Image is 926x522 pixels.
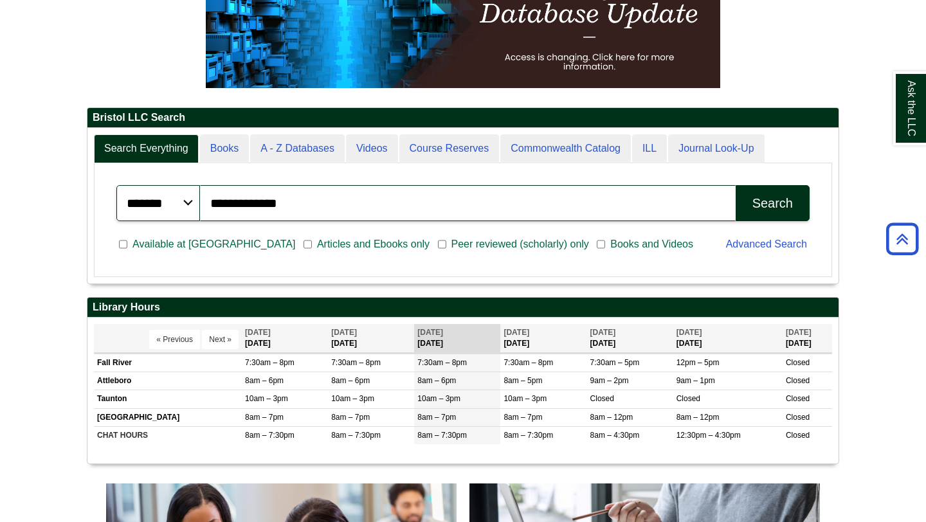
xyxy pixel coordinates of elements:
[786,328,812,337] span: [DATE]
[676,376,715,385] span: 9am – 1pm
[312,237,435,252] span: Articles and Ebooks only
[331,413,370,422] span: 8am – 7pm
[331,394,374,403] span: 10am – 3pm
[673,324,783,353] th: [DATE]
[590,328,616,337] span: [DATE]
[242,324,328,353] th: [DATE]
[331,328,357,337] span: [DATE]
[676,328,702,337] span: [DATE]
[87,298,839,318] h2: Library Hours
[346,134,398,163] a: Videos
[590,431,640,440] span: 8am – 4:30pm
[504,358,553,367] span: 7:30am – 8pm
[94,426,242,444] td: CHAT HOURS
[331,431,381,440] span: 8am – 7:30pm
[752,196,793,211] div: Search
[676,394,700,403] span: Closed
[736,185,810,221] button: Search
[786,431,810,440] span: Closed
[587,324,673,353] th: [DATE]
[127,237,300,252] span: Available at [GEOGRAPHIC_DATA]
[399,134,500,163] a: Course Reserves
[504,328,529,337] span: [DATE]
[500,324,586,353] th: [DATE]
[504,394,547,403] span: 10am – 3pm
[149,330,200,349] button: « Previous
[783,324,832,353] th: [DATE]
[668,134,764,163] a: Journal Look-Up
[632,134,667,163] a: ILL
[676,358,720,367] span: 12pm – 5pm
[250,134,345,163] a: A - Z Databases
[417,328,443,337] span: [DATE]
[87,108,839,128] h2: Bristol LLC Search
[676,413,720,422] span: 8am – 12pm
[786,413,810,422] span: Closed
[245,431,295,440] span: 8am – 7:30pm
[438,239,446,250] input: Peer reviewed (scholarly) only
[94,134,199,163] a: Search Everything
[786,394,810,403] span: Closed
[202,330,239,349] button: Next »
[504,376,542,385] span: 8am – 5pm
[882,230,923,248] a: Back to Top
[590,358,640,367] span: 7:30am – 5pm
[597,239,605,250] input: Books and Videos
[605,237,698,252] span: Books and Videos
[726,239,807,249] a: Advanced Search
[504,431,553,440] span: 8am – 7:30pm
[245,358,295,367] span: 7:30am – 8pm
[590,413,633,422] span: 8am – 12pm
[417,431,467,440] span: 8am – 7:30pm
[304,239,312,250] input: Articles and Ebooks only
[94,390,242,408] td: Taunton
[417,394,460,403] span: 10am – 3pm
[94,372,242,390] td: Attleboro
[200,134,249,163] a: Books
[94,354,242,372] td: Fall River
[504,413,542,422] span: 8am – 7pm
[500,134,631,163] a: Commonwealth Catalog
[119,239,127,250] input: Available at [GEOGRAPHIC_DATA]
[414,324,500,353] th: [DATE]
[417,358,467,367] span: 7:30am – 8pm
[417,413,456,422] span: 8am – 7pm
[245,394,288,403] span: 10am – 3pm
[590,376,629,385] span: 9am – 2pm
[94,408,242,426] td: [GEOGRAPHIC_DATA]
[331,376,370,385] span: 8am – 6pm
[590,394,614,403] span: Closed
[331,358,381,367] span: 7:30am – 8pm
[245,413,284,422] span: 8am – 7pm
[676,431,741,440] span: 12:30pm – 4:30pm
[328,324,414,353] th: [DATE]
[245,328,271,337] span: [DATE]
[245,376,284,385] span: 8am – 6pm
[446,237,594,252] span: Peer reviewed (scholarly) only
[786,358,810,367] span: Closed
[786,376,810,385] span: Closed
[417,376,456,385] span: 8am – 6pm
